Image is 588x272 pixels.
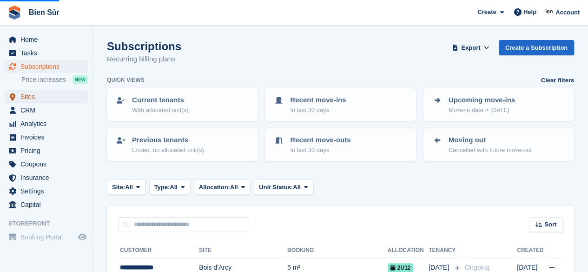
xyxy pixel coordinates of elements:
span: Insurance [20,171,76,184]
span: Invoices [20,131,76,144]
p: Recent move-ins [290,95,346,106]
button: Unit Status: All [254,179,313,195]
span: Price increases [21,75,66,84]
a: menu [5,144,88,157]
th: Created [517,243,543,258]
span: Site: [112,183,125,192]
th: Customer [118,243,199,258]
p: Moving out [449,135,532,146]
img: stora-icon-8386f47178a22dfd0bd8f6a31ec36ba5ce8667c1dd55bd0f319d3a0aa187defe.svg [7,6,21,20]
a: Upcoming move-ins Move-in date > [DATE] [424,89,573,120]
p: Recent move-outs [290,135,350,146]
a: Price increases NEW [21,74,88,85]
span: Home [20,33,76,46]
a: Moving out Cancelled with future move-out [424,129,573,160]
span: All [125,183,133,192]
span: Type: [154,183,170,192]
span: Sites [20,90,76,103]
span: Unit Status: [259,183,293,192]
a: menu [5,104,88,117]
p: In last 30 days [290,146,350,155]
a: menu [5,171,88,184]
a: menu [5,185,88,198]
span: Ongoing [465,264,489,271]
button: Export [450,40,491,55]
th: Allocation [388,243,429,258]
span: Pricing [20,144,76,157]
span: Capital [20,198,76,211]
a: Current tenants With allocated unit(s) [108,89,257,120]
p: Move-in date > [DATE] [449,106,515,115]
a: menu [5,90,88,103]
p: Recurring billing plans [107,54,181,65]
span: CRM [20,104,76,117]
p: With allocated unit(s) [132,106,188,115]
h6: Quick views [107,76,145,84]
span: Allocation: [199,183,230,192]
p: Ended, no allocated unit(s) [132,146,204,155]
a: Previous tenants Ended, no allocated unit(s) [108,129,257,160]
span: Tasks [20,46,76,60]
a: menu [5,158,88,171]
a: Bien Sûr [25,5,63,20]
a: Clear filters [541,76,574,85]
th: Site [199,243,287,258]
a: menu [5,46,88,60]
th: Tenancy [429,243,461,258]
button: Site: All [107,179,145,195]
p: In last 30 days [290,106,346,115]
span: All [230,183,238,192]
a: menu [5,198,88,211]
button: Type: All [149,179,190,195]
a: menu [5,60,88,73]
a: menu [5,131,88,144]
div: NEW [73,75,88,84]
span: Booking Portal [20,231,76,244]
span: Create [477,7,496,17]
a: Recent move-outs In last 30 days [266,129,415,160]
a: Preview store [77,232,88,243]
a: Create a Subscription [499,40,574,55]
span: Sort [544,220,556,229]
p: Cancelled with future move-out [449,146,532,155]
span: Help [523,7,536,17]
span: Analytics [20,117,76,130]
span: Settings [20,185,76,198]
img: Asmaa Habri [545,7,554,17]
span: Coupons [20,158,76,171]
a: Recent move-ins In last 30 days [266,89,415,120]
p: Previous tenants [132,135,204,146]
span: Subscriptions [20,60,76,73]
button: Allocation: All [194,179,251,195]
p: Upcoming move-ins [449,95,515,106]
p: Current tenants [132,95,188,106]
a: menu [5,33,88,46]
a: menu [5,117,88,130]
span: All [170,183,178,192]
span: All [293,183,301,192]
span: Storefront [8,219,92,228]
h1: Subscriptions [107,40,181,53]
th: Booking [287,243,388,258]
a: menu [5,231,88,244]
span: Export [461,43,480,53]
span: Account [555,8,580,17]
